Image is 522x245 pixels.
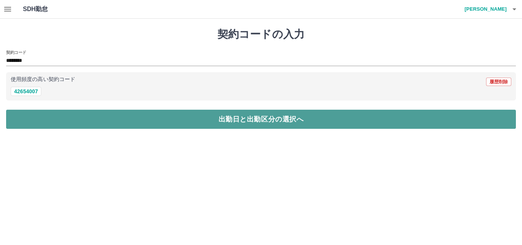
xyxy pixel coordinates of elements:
p: 使用頻度の高い契約コード [11,77,75,82]
h2: 契約コード [6,49,26,55]
button: 出勤日と出勤区分の選択へ [6,110,516,129]
button: 履歴削除 [486,78,511,86]
h1: 契約コードの入力 [6,28,516,41]
button: 42654007 [11,87,41,96]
